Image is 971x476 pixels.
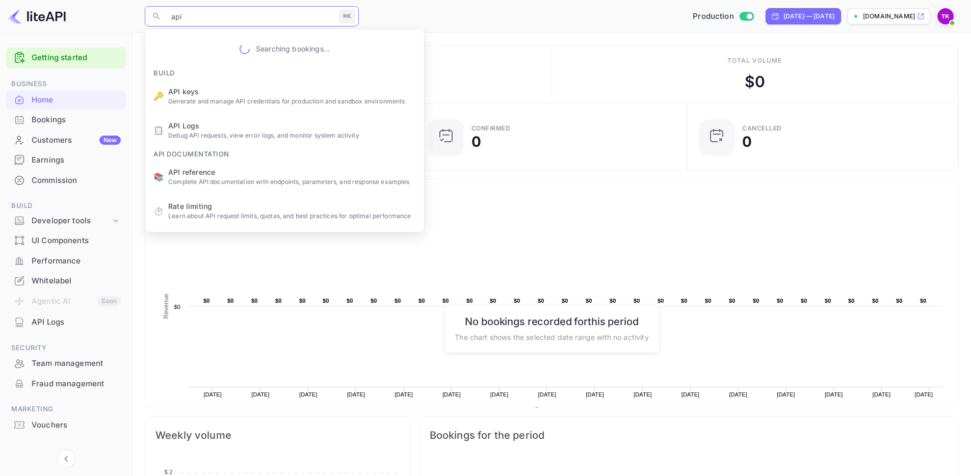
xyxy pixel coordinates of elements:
text: $0 [681,298,688,304]
img: LiteAPI logo [8,8,66,24]
a: Whitelabel [6,271,126,290]
tspan: $ 2 [164,468,173,475]
p: Complete API documentation with endpoints, parameters, and response examples [168,177,416,187]
text: $0 [801,298,807,304]
span: Build [6,200,126,211]
text: [DATE] [915,391,933,398]
text: $0 [586,298,592,304]
text: [DATE] [442,391,461,398]
text: $0 [896,298,903,304]
text: $0 [634,298,640,304]
text: $0 [825,298,831,304]
text: $0 [203,298,210,304]
div: Developer tools [6,212,126,230]
text: $0 [729,298,736,304]
a: Bookings [6,110,126,129]
div: Earnings [6,150,126,170]
div: Whitelabel [32,275,121,287]
span: API reference [168,167,416,177]
a: Team management [6,354,126,373]
p: 📋 [153,124,164,136]
span: Security [6,342,126,354]
text: $0 [753,298,759,304]
text: $0 [490,298,496,304]
p: The chart shows the selected date range with no activity [455,331,648,342]
div: 0 [742,135,752,149]
span: Commission Growth Over Time [155,190,948,206]
a: Earnings [6,150,126,169]
div: Earnings [32,154,121,166]
text: $0 [275,298,282,304]
text: $0 [299,298,306,304]
p: Searching bookings... [256,43,330,54]
text: $0 [227,298,234,304]
span: API keys [168,86,416,97]
div: Developer tools [32,215,111,227]
p: 🔑 [153,90,164,102]
text: $0 [777,298,783,304]
div: Whitelabel [6,271,126,291]
a: Commission [6,171,126,190]
div: Bookings [32,114,121,126]
a: Fraud management [6,374,126,393]
text: $0 [920,298,927,304]
p: Generate and manage API credentials for production and sandbox environments [168,97,416,106]
text: [DATE] [825,391,843,398]
div: Fraud management [6,374,126,394]
text: [DATE] [681,391,700,398]
div: 0 [471,135,481,149]
text: [DATE] [873,391,891,398]
a: UI Components [6,231,126,250]
img: Thakur Karan [937,8,954,24]
div: UI Components [32,235,121,247]
text: $0 [418,298,425,304]
a: API Logs [6,312,126,331]
text: $0 [442,298,449,304]
a: Performance [6,251,126,270]
text: $0 [872,298,879,304]
div: Commission [32,175,121,187]
div: $ 0 [745,70,765,93]
text: [DATE] [634,391,652,398]
div: Home [6,90,126,110]
div: Performance [32,255,121,267]
a: CustomersNew [6,130,126,149]
text: [DATE] [251,391,270,398]
text: $0 [658,298,664,304]
p: Debug API requests, view error logs, and monitor system activity [168,131,416,140]
text: Revenue [543,407,569,414]
h6: No bookings recorded for this period [455,315,648,327]
p: [DOMAIN_NAME] [863,12,915,21]
text: $0 [174,304,180,310]
div: Team management [32,358,121,369]
span: Weekly volume [155,427,400,443]
div: Click to change the date range period [766,8,841,24]
text: $0 [610,298,616,304]
text: $0 [323,298,329,304]
text: [DATE] [299,391,318,398]
span: Build [145,63,183,79]
p: Learn about API request limits, quotas, and best practices for optimal performance [168,211,416,221]
text: [DATE] [347,391,365,398]
div: Commission [6,171,126,191]
span: Rate limiting [168,201,416,211]
text: $0 [466,298,473,304]
div: Home [32,94,121,106]
text: $0 [705,298,712,304]
button: Collapse navigation [57,449,75,468]
div: ⌘K [339,10,355,23]
text: [DATE] [203,391,222,398]
div: Customers [32,135,121,146]
div: API Logs [6,312,126,332]
text: [DATE] [777,391,795,398]
div: Fraud management [32,378,121,390]
span: Business [6,78,126,90]
span: Marketing [6,404,126,415]
text: [DATE] [729,391,748,398]
div: Confirmed [471,125,511,131]
text: [DATE] [538,391,557,398]
div: API Logs [32,316,121,328]
div: Vouchers [32,419,121,431]
text: $0 [562,298,568,304]
text: [DATE] [586,391,604,398]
